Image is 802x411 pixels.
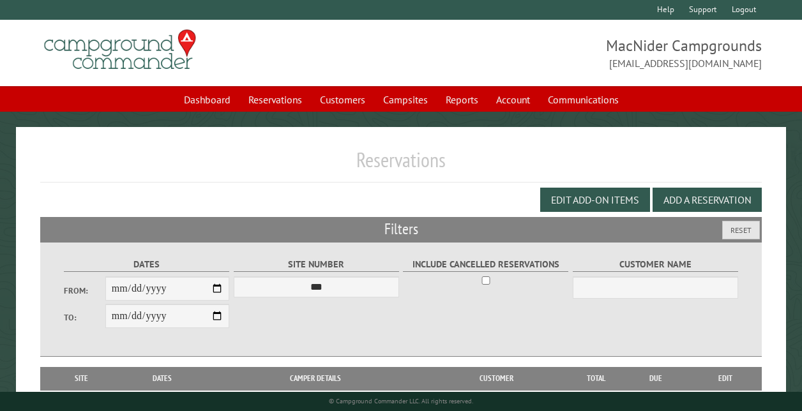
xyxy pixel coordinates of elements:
[329,397,473,405] small: © Campground Commander LLC. All rights reserved.
[571,367,622,390] th: Total
[401,35,762,71] span: MacNider Campgrounds [EMAIL_ADDRESS][DOMAIN_NAME]
[375,87,435,112] a: Campsites
[438,87,486,112] a: Reports
[64,257,229,272] label: Dates
[40,217,762,241] h2: Filters
[312,87,373,112] a: Customers
[40,25,200,75] img: Campground Commander
[653,188,762,212] button: Add a Reservation
[208,367,422,390] th: Camper Details
[488,87,538,112] a: Account
[690,367,762,390] th: Edit
[722,221,760,239] button: Reset
[116,367,208,390] th: Dates
[64,285,105,297] label: From:
[47,367,117,390] th: Site
[64,311,105,324] label: To:
[241,87,310,112] a: Reservations
[540,188,650,212] button: Edit Add-on Items
[423,367,571,390] th: Customer
[40,147,762,183] h1: Reservations
[540,87,626,112] a: Communications
[234,257,399,272] label: Site Number
[573,257,738,272] label: Customer Name
[176,87,238,112] a: Dashboard
[403,257,568,272] label: Include Cancelled Reservations
[622,367,690,390] th: Due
